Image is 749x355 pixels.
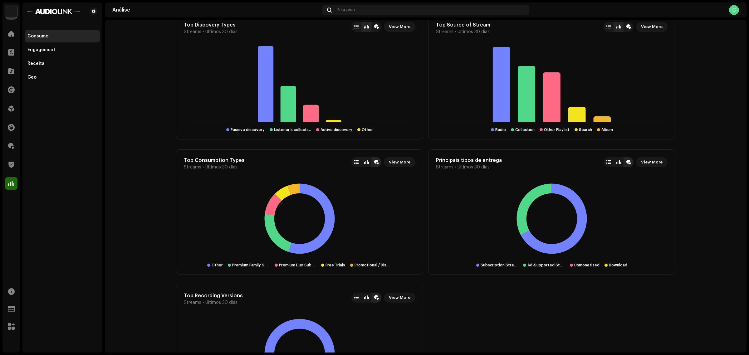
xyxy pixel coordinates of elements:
[729,5,739,15] div: C
[184,29,201,34] span: Streams
[458,165,490,170] span: Últimos 30 dias
[212,263,223,268] div: Other
[27,34,48,39] div: Consumo
[27,61,45,66] div: Receita
[205,29,237,34] span: Últimos 30 dias
[636,22,668,32] button: View More
[609,263,627,268] div: Download
[27,7,80,15] img: 1601779f-85bc-4fc7-87b8-abcd1ae7544a
[112,7,320,12] div: Análise
[527,263,565,268] div: Ad-Supported Streaming
[184,22,237,28] div: Top Discovery Types
[641,21,663,33] span: View More
[184,300,201,305] span: Streams
[5,5,17,17] img: 730b9dfe-18b5-4111-b483-f30b0c182d82
[601,127,613,132] div: Album
[184,165,201,170] span: Streams
[231,127,265,132] div: Passive discovery
[384,157,415,167] button: View More
[274,127,311,132] div: Listener's collection
[574,263,600,268] div: Unmonetized
[389,156,410,168] span: View More
[205,165,237,170] span: Últimos 30 dias
[389,21,410,33] span: View More
[515,127,535,132] div: Collection
[184,157,245,163] div: Top Consumption Types
[25,44,100,56] re-m-nav-item: Engagement
[389,291,410,304] span: View More
[203,165,204,170] span: •
[384,293,415,303] button: View More
[436,157,502,163] div: Principais tipos de entrega
[495,127,506,132] div: Radio
[205,300,237,305] span: Últimos 30 dias
[25,57,100,70] re-m-nav-item: Receita
[641,156,663,168] span: View More
[355,263,392,268] div: Promotional / Discounted Subscriptions
[27,75,37,80] div: Geo
[455,29,456,34] span: •
[481,263,518,268] div: Subscription Streaming
[232,263,270,268] div: Premium Family Subscriptions
[436,22,490,28] div: Top Source of Stream
[436,165,453,170] span: Streams
[384,22,415,32] button: View More
[203,29,204,34] span: •
[203,300,204,305] span: •
[579,127,592,132] div: Search
[25,71,100,84] re-m-nav-item: Geo
[25,30,100,42] re-m-nav-item: Consumo
[326,263,345,268] div: Free Trials
[27,47,55,52] div: Engagement
[455,165,456,170] span: •
[544,127,570,132] div: Other Playlist
[636,157,668,167] button: View More
[279,263,316,268] div: Premium Duo Subscriptions
[184,293,243,299] div: Top Recording Versions
[321,127,352,132] div: Active discovery
[362,127,373,132] div: Other
[337,7,355,12] span: Pesquisa
[458,29,490,34] span: Últimos 30 dias
[436,29,453,34] span: Streams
